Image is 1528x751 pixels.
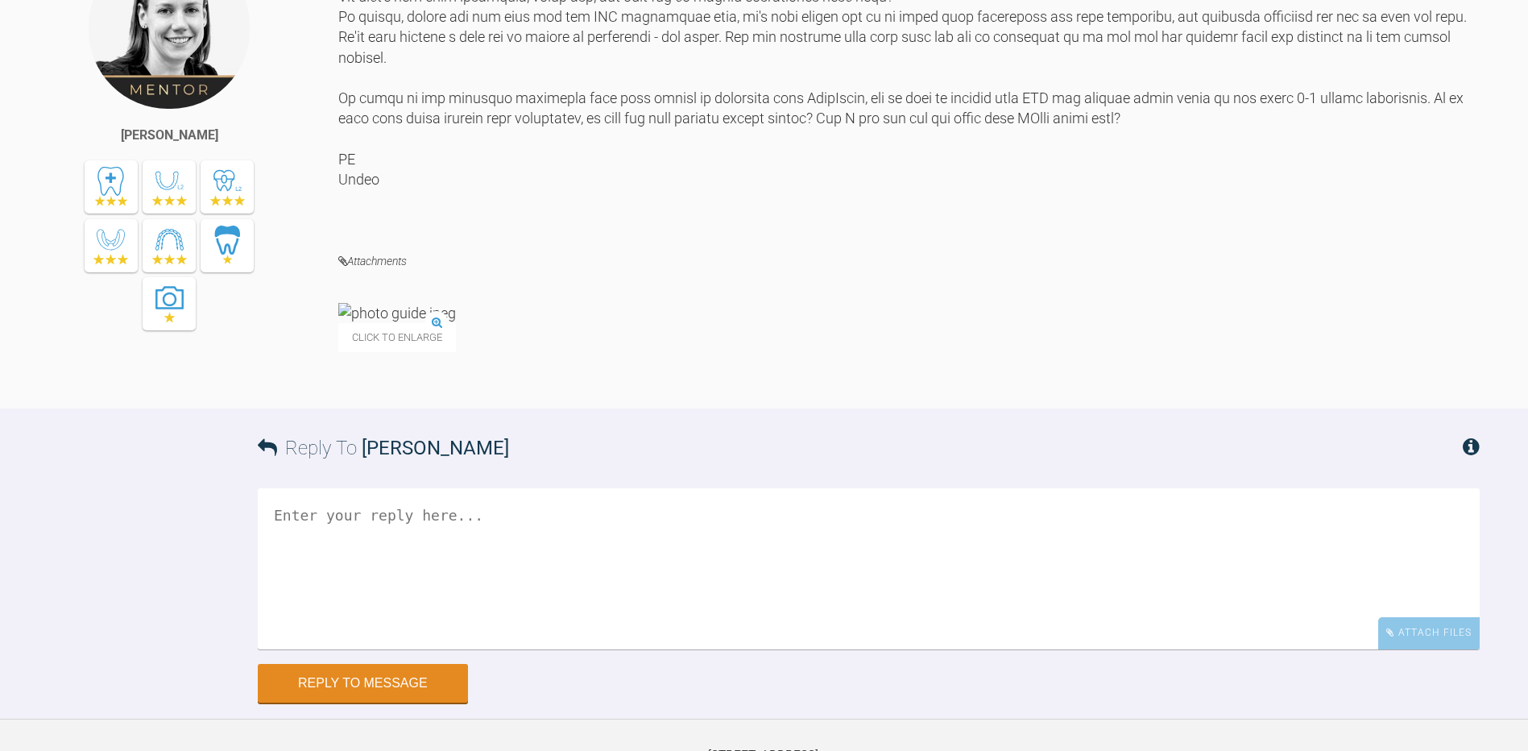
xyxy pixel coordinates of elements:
[1378,617,1480,649] div: Attach Files
[338,303,456,323] img: photo guide.jpeg
[338,323,456,351] span: Click to enlarge
[362,437,509,459] span: [PERSON_NAME]
[258,664,468,703] button: Reply to Message
[338,251,1480,272] h4: Attachments
[121,125,218,146] div: [PERSON_NAME]
[258,433,509,463] h3: Reply To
